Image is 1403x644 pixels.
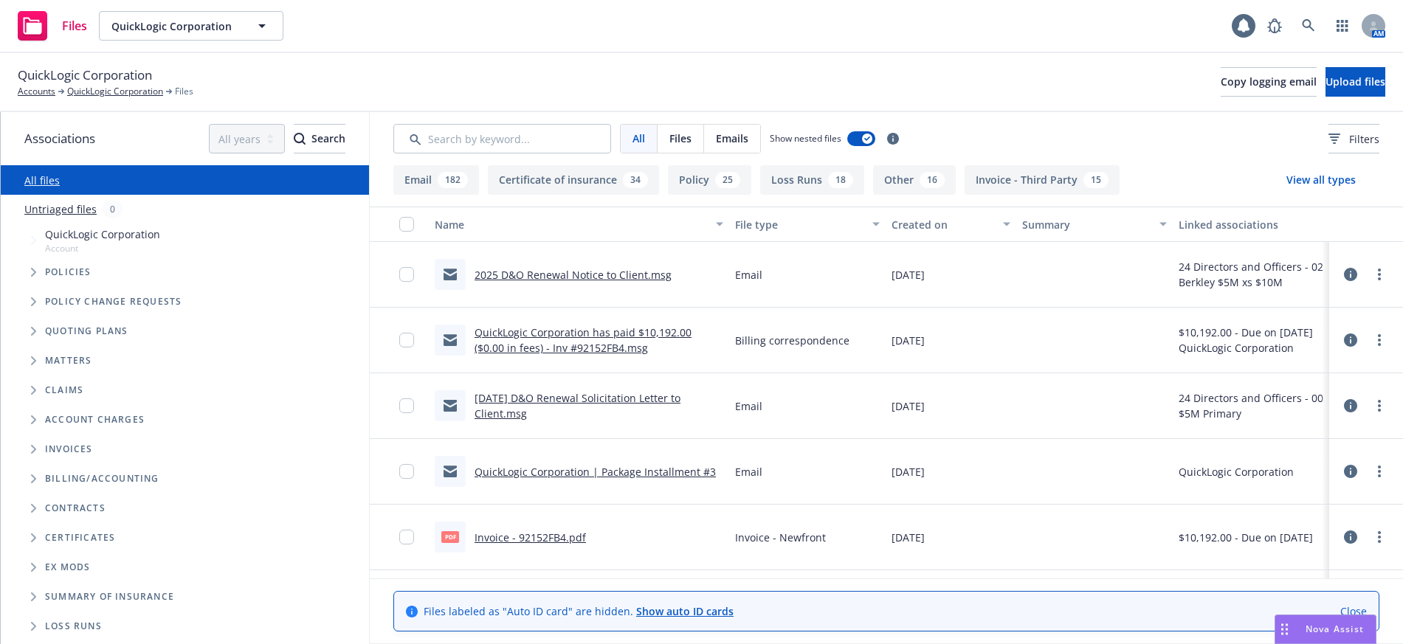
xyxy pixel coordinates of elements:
svg: Search [294,133,306,145]
span: Invoices [45,445,93,454]
a: Search [1294,11,1323,41]
span: Quoting plans [45,327,128,336]
span: [DATE] [892,267,925,283]
button: Copy logging email [1221,67,1317,97]
button: Upload files [1326,67,1385,97]
a: more [1371,331,1388,349]
span: Certificates [45,533,115,542]
a: Report a Bug [1260,11,1289,41]
div: 0 [103,201,123,218]
span: [DATE] [892,530,925,545]
div: $10,192.00 - Due on [DATE] [1179,530,1313,545]
div: File type [735,217,863,232]
span: Invoice - Newfront [735,530,826,545]
a: Show auto ID cards [636,604,734,618]
div: 34 [623,172,648,188]
span: [DATE] [892,398,925,414]
input: Toggle Row Selected [399,464,414,479]
button: Loss Runs [760,165,864,195]
span: QuickLogic Corporation [18,66,152,85]
span: Claims [45,386,83,395]
a: 2025 D&O Renewal Notice to Client.msg [475,268,672,282]
span: Billing correspondence [735,333,849,348]
div: 24 Directors and Officers - 02 Berkley $5M xs $10M [1179,259,1323,290]
span: Billing/Accounting [45,474,159,483]
span: Account charges [45,415,145,424]
span: Files [62,20,87,32]
span: Copy logging email [1221,75,1317,89]
div: QuickLogic Corporation [1179,340,1313,356]
button: Nova Assist [1275,614,1376,644]
a: QuickLogic Corporation | Package Installment #3 [475,465,716,479]
a: Invoice - 92152FB4.pdf [475,530,586,544]
span: Files [669,131,692,146]
div: Drag to move [1275,615,1294,643]
button: Invoice - Third Party [965,165,1120,195]
button: Linked associations [1173,207,1329,242]
div: Search [294,125,345,153]
a: Untriaged files [24,201,97,217]
span: [DATE] [892,464,925,479]
a: All files [24,173,60,187]
div: Created on [892,217,994,232]
span: Emails [716,131,748,146]
div: Summary [1022,217,1151,232]
a: Close [1340,603,1367,619]
a: QuickLogic Corporation has paid $10,192.00 ($0.00 in fees) - Inv #92152FB4.msg [475,325,692,355]
span: Policies [45,268,92,277]
a: Accounts [18,85,55,98]
input: Toggle Row Selected [399,398,414,413]
button: Other [873,165,956,195]
span: Show nested files [770,132,841,145]
span: Summary of insurance [45,592,174,601]
div: Tree Example [1,224,369,464]
span: Email [735,267,762,283]
span: All [632,131,645,146]
a: [DATE] D&O Renewal Solicitation Letter to Client.msg [475,391,680,420]
div: 25 [715,172,740,188]
span: [DATE] [892,333,925,348]
a: more [1371,397,1388,415]
span: Loss Runs [45,622,102,631]
button: Policy [668,165,751,195]
span: Matters [45,356,92,365]
input: Toggle Row Selected [399,267,414,282]
button: SearchSearch [294,124,345,153]
div: 16 [920,172,945,188]
span: Files [175,85,193,98]
input: Toggle Row Selected [399,530,414,544]
span: Associations [24,129,95,148]
div: 15 [1083,172,1109,188]
div: 182 [438,172,468,188]
span: Account [45,242,160,255]
div: $10,192.00 - Due on [DATE] [1179,325,1313,340]
input: Search by keyword... [393,124,611,153]
button: Summary [1016,207,1173,242]
span: Nova Assist [1306,623,1364,635]
span: QuickLogic Corporation [45,226,160,242]
a: more [1371,266,1388,283]
span: Contracts [45,504,106,513]
a: QuickLogic Corporation [67,85,163,98]
button: Name [429,207,729,242]
button: QuickLogic Corporation [99,11,283,41]
button: File type [729,207,886,242]
button: View all types [1263,165,1379,195]
span: QuickLogic Corporation [111,18,239,34]
div: 18 [828,172,853,188]
input: Toggle Row Selected [399,333,414,347]
a: Switch app [1328,11,1357,41]
div: Linked associations [1179,217,1323,232]
span: pdf [441,531,459,542]
span: Policy change requests [45,297,182,306]
div: QuickLogic Corporation [1179,464,1294,479]
span: Files labeled as "Auto ID card" are hidden. [424,603,734,619]
button: Email [393,165,479,195]
button: Created on [886,207,1016,242]
span: Filters [1328,131,1379,147]
button: Certificate of insurance [488,165,659,195]
span: Filters [1349,131,1379,147]
span: Email [735,398,762,414]
div: Name [435,217,707,232]
span: Upload files [1326,75,1385,89]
